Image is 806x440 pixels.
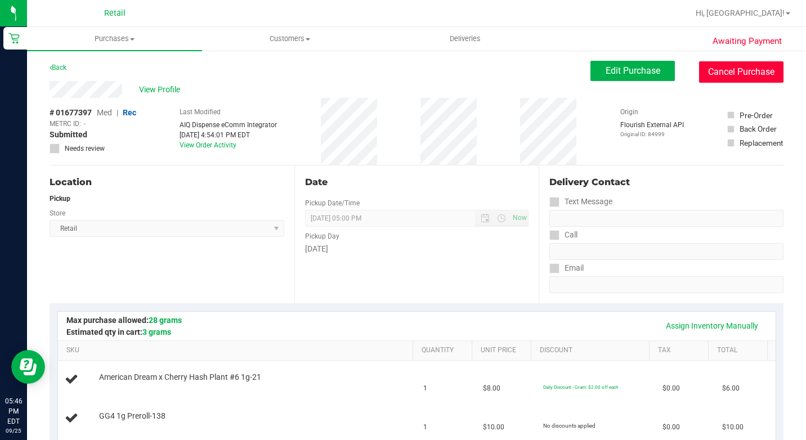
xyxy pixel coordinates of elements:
label: Pickup Day [305,231,339,241]
span: Edit Purchase [606,65,660,76]
div: Flourish External API [620,120,684,138]
input: Format: (999) 999-9999 [549,210,783,227]
label: Text Message [549,194,612,210]
inline-svg: Retail [8,33,20,44]
div: [DATE] 4:54:01 PM EDT [180,130,277,140]
a: Deliveries [378,27,553,51]
input: Format: (999) 999-9999 [549,243,783,260]
a: Tax [658,346,704,355]
span: Med [97,108,112,117]
span: View Profile [139,84,184,96]
span: 1 [423,383,427,394]
span: Purchases [27,34,202,44]
label: Store [50,208,65,218]
label: Origin [620,107,638,117]
div: Pre-Order [740,110,773,121]
span: $8.00 [483,383,500,394]
span: $10.00 [483,422,504,433]
span: Retail [104,8,126,18]
span: Rec [123,108,136,117]
div: Replacement [740,137,783,149]
label: Pickup Date/Time [305,198,360,208]
a: SKU [66,346,408,355]
span: No discounts applied [543,423,595,429]
div: Location [50,176,284,189]
div: AIQ Dispense eComm Integrator [180,120,277,130]
p: 05:46 PM EDT [5,396,22,426]
span: 1 [423,422,427,433]
span: Awaiting Payment [713,35,782,48]
span: $6.00 [722,383,740,394]
div: [DATE] [305,243,529,255]
span: METRC ID: [50,119,81,129]
strong: Pickup [50,195,70,203]
span: Estimated qty in cart: [66,327,171,336]
label: Email [549,260,584,276]
button: Cancel Purchase [699,61,783,83]
p: Original ID: 84999 [620,130,684,138]
span: Max purchase allowed: [66,316,182,325]
a: Purchases [27,27,202,51]
span: $0.00 [662,422,680,433]
span: Hi, [GEOGRAPHIC_DATA]! [696,8,785,17]
span: 3 grams [142,327,171,336]
a: Quantity [422,346,467,355]
span: Customers [203,34,377,44]
label: Last Modified [180,107,221,117]
div: Delivery Contact [549,176,783,189]
span: Submitted [50,129,87,141]
span: $0.00 [662,383,680,394]
a: Back [50,64,66,71]
span: $10.00 [722,422,744,433]
span: Needs review [65,143,105,154]
div: Back Order [740,123,777,134]
a: Assign Inventory Manually [659,316,765,335]
span: - [84,119,86,129]
a: Total [717,346,763,355]
span: Daily Discount - Gram: $2.00 off each [543,384,618,390]
span: GG4 1g Preroll-138 [99,411,165,421]
div: Date [305,176,529,189]
button: Edit Purchase [590,61,675,81]
span: | [117,108,118,117]
span: 28 grams [149,316,182,325]
span: American Dream x Cherry Hash Plant #6 1g-21 [99,372,261,383]
a: Unit Price [481,346,526,355]
a: Discount [540,346,644,355]
a: Customers [202,27,377,51]
label: Call [549,227,577,243]
span: # 01677397 [50,107,92,119]
a: View Order Activity [180,141,236,149]
span: Deliveries [435,34,496,44]
iframe: Resource center [11,350,45,384]
p: 09/25 [5,426,22,435]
